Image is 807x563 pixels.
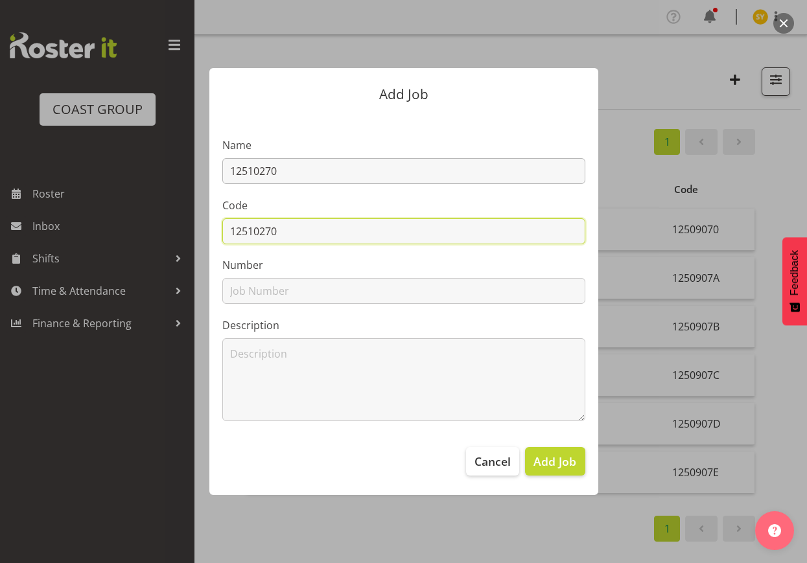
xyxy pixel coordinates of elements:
[525,447,585,476] button: Add Job
[789,250,801,295] span: Feedback
[222,317,585,333] label: Description
[222,198,585,213] label: Code
[533,453,576,470] span: Add Job
[222,218,585,244] input: Job Code
[222,87,585,101] p: Add Job
[474,453,511,470] span: Cancel
[222,158,585,184] input: Job Name
[222,278,585,304] input: Job Number
[768,524,781,537] img: help-xxl-2.png
[782,237,807,325] button: Feedback - Show survey
[222,137,585,153] label: Name
[222,257,585,273] label: Number
[466,447,519,476] button: Cancel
